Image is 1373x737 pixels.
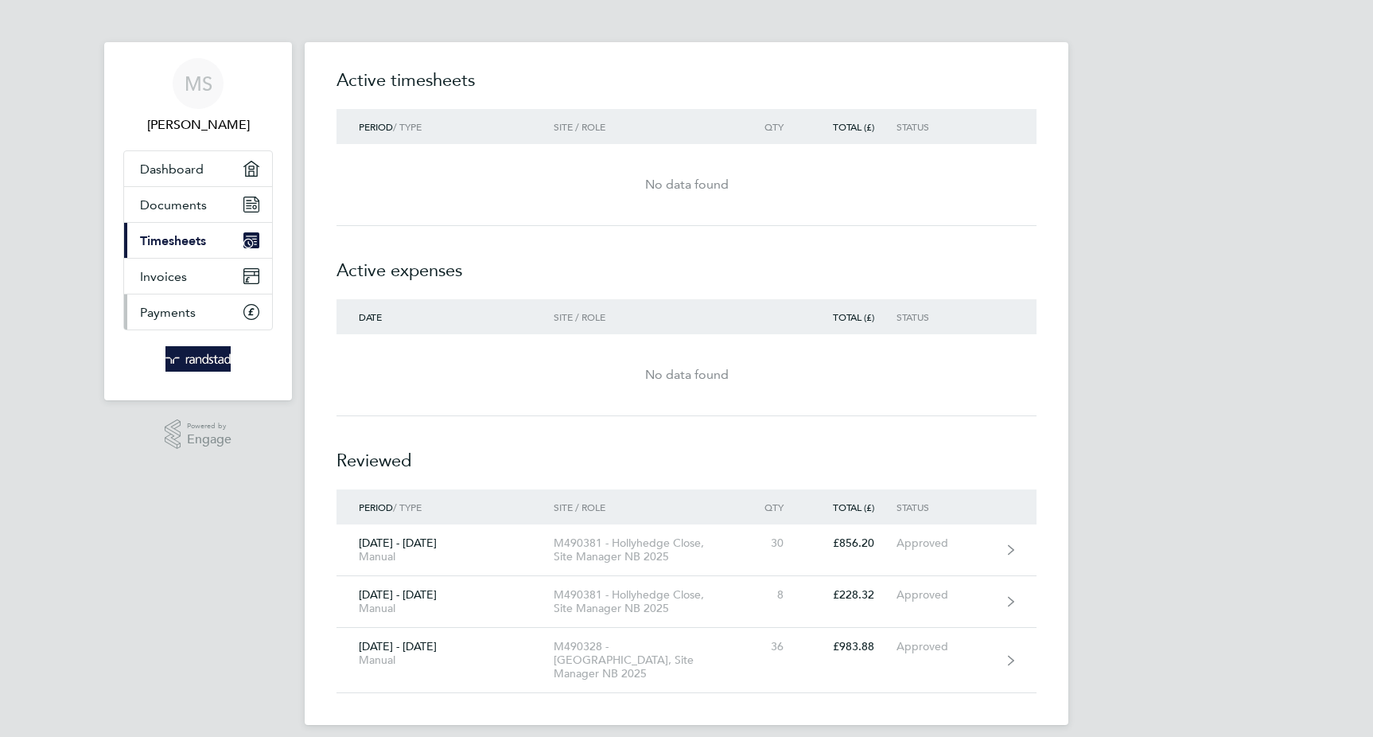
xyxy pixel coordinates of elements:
div: M490381 - Hollyhedge Close, Site Manager NB 2025 [554,588,736,615]
div: No data found [336,365,1037,384]
div: Approved [897,640,994,653]
a: Invoices [124,259,272,294]
div: / Type [336,501,554,513]
span: MS [185,73,212,94]
a: Dashboard [124,151,272,186]
h2: Active timesheets [336,68,1037,109]
span: Period [359,120,393,133]
span: Powered by [187,419,231,433]
div: Status [897,501,994,513]
div: [DATE] - [DATE] [336,536,554,563]
div: £983.88 [806,640,897,653]
a: Payments [124,294,272,330]
div: Approved [897,536,994,550]
div: £228.32 [806,588,897,602]
h2: Reviewed [336,416,1037,489]
div: M490381 - Hollyhedge Close, Site Manager NB 2025 [554,536,736,563]
div: Status [897,311,994,322]
div: 36 [736,640,806,653]
div: Qty [736,121,806,132]
div: Site / Role [554,311,736,322]
nav: Main navigation [104,42,292,400]
span: Payments [140,305,196,320]
div: Date [336,311,554,322]
div: Total (£) [806,311,897,322]
span: Documents [140,197,207,213]
div: Manual [359,653,531,667]
a: MS[PERSON_NAME] [123,58,273,135]
span: Engage [187,433,231,446]
div: [DATE] - [DATE] [336,588,554,615]
img: randstad-logo-retina.png [165,346,231,372]
a: Go to home page [123,346,273,372]
a: Timesheets [124,223,272,258]
div: 8 [736,588,806,602]
div: Site / Role [554,501,736,513]
span: Dashboard [140,162,204,177]
a: [DATE] - [DATE]ManualM490328 - [GEOGRAPHIC_DATA], Site Manager NB 202536£983.88Approved [336,628,1037,693]
div: Site / Role [554,121,736,132]
a: Powered byEngage [165,419,232,450]
h2: Active expenses [336,226,1037,299]
a: [DATE] - [DATE]ManualM490381 - Hollyhedge Close, Site Manager NB 20258£228.32Approved [336,576,1037,628]
a: Documents [124,187,272,222]
div: 30 [736,536,806,550]
div: Total (£) [806,501,897,513]
span: Invoices [140,269,187,284]
a: [DATE] - [DATE]ManualM490381 - Hollyhedge Close, Site Manager NB 202530£856.20Approved [336,524,1037,576]
div: / Type [336,121,554,132]
div: M490328 - [GEOGRAPHIC_DATA], Site Manager NB 2025 [554,640,736,680]
div: Status [897,121,994,132]
span: Timesheets [140,233,206,248]
span: Momodou S Ceesay [123,115,273,135]
div: [DATE] - [DATE] [336,640,554,667]
span: Period [359,501,393,513]
div: Qty [736,501,806,513]
div: No data found [336,175,1037,194]
div: Approved [897,588,994,602]
div: Manual [359,602,531,615]
div: £856.20 [806,536,897,550]
div: Manual [359,550,531,563]
div: Total (£) [806,121,897,132]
